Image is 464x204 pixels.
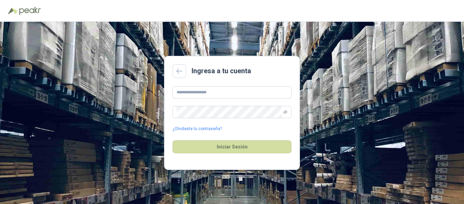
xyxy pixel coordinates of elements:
h2: Ingresa a tu cuenta [192,66,251,76]
a: ¿Olvidaste tu contraseña? [173,126,222,132]
span: eye-invisible [283,110,287,114]
img: Peakr [19,7,41,15]
img: Logo [8,7,18,14]
button: Iniciar Sesión [173,140,291,153]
